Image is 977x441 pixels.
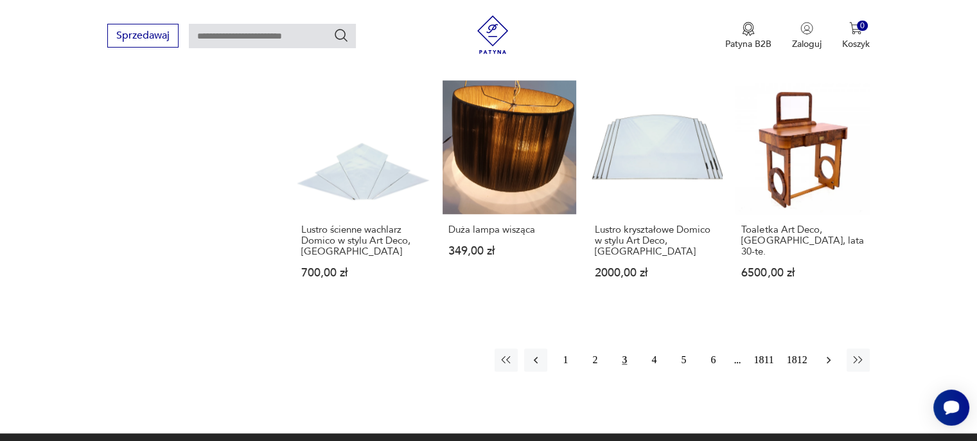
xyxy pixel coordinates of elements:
[750,348,777,372] button: 1811
[842,22,870,50] button: 0Koszyk
[595,267,717,278] p: 2000,00 zł
[301,224,423,257] h3: Lustro ścienne wachlarz Domico w stylu Art Deco, [GEOGRAPHIC_DATA]
[448,224,570,235] h3: Duża lampa wisząca
[333,28,349,43] button: Szukaj
[107,24,179,48] button: Sprzedawaj
[735,80,869,303] a: Toaletka Art Deco, Polska, lata 30-te.Toaletka Art Deco, [GEOGRAPHIC_DATA], lata 30-te.6500,00 zł
[792,22,822,50] button: Zaloguj
[443,80,576,303] a: Duża lampa wiszącaDuża lampa wisząca349,00 zł
[800,22,813,35] img: Ikonka użytkownika
[725,22,771,50] button: Patyna B2B
[725,38,771,50] p: Patyna B2B
[784,348,811,372] button: 1812
[473,15,512,54] img: Patyna - sklep z meblami i dekoracjami vintage
[842,38,870,50] p: Koszyk
[583,348,606,372] button: 2
[301,267,423,278] p: 700,00 zł
[672,348,695,372] button: 5
[792,38,822,50] p: Zaloguj
[595,224,717,257] h3: Lustro kryształowe Domico w stylu Art Deco, [GEOGRAPHIC_DATA]
[857,21,868,32] div: 0
[725,22,771,50] a: Ikona medaluPatyna B2B
[295,80,429,303] a: Lustro ścienne wachlarz Domico w stylu Art Deco, NiemcyLustro ścienne wachlarz Domico w stylu Art...
[613,348,636,372] button: 3
[849,22,862,35] img: Ikona koszyka
[701,348,725,372] button: 6
[742,22,755,36] img: Ikona medalu
[589,80,723,303] a: Lustro kryształowe Domico w stylu Art Deco, NiemcyLustro kryształowe Domico w stylu Art Deco, [GE...
[448,246,570,256] p: 349,00 zł
[741,267,863,278] p: 6500,00 zł
[554,348,577,372] button: 1
[741,224,863,257] h3: Toaletka Art Deco, [GEOGRAPHIC_DATA], lata 30-te.
[642,348,665,372] button: 4
[107,32,179,41] a: Sprzedawaj
[933,390,969,426] iframe: Smartsupp widget button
